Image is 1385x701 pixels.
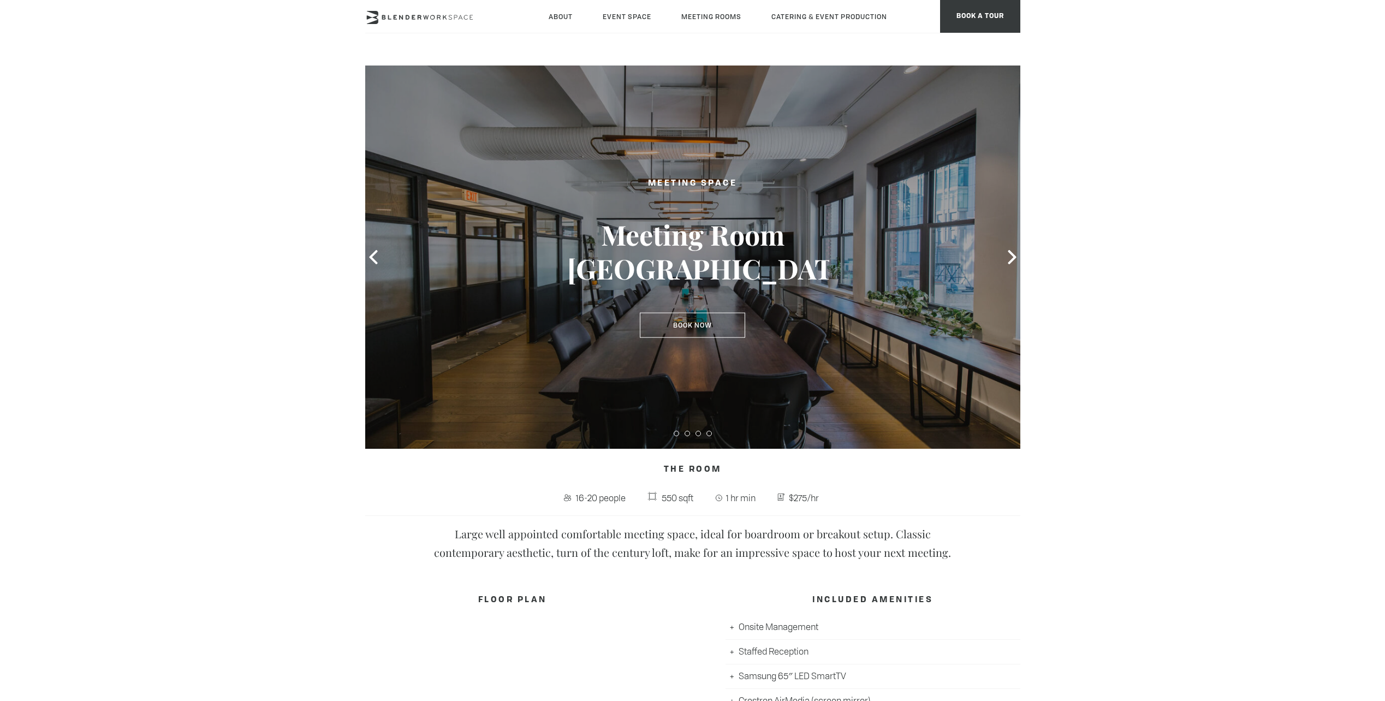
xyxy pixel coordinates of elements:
[365,590,660,611] h4: FLOOR PLAN
[726,640,1020,664] li: Staffed Reception
[726,590,1020,611] h4: INCLUDED AMENITIES
[573,489,628,507] span: 16-20 people
[726,615,1020,640] li: Onsite Management
[567,177,818,191] h2: Meeting Space
[726,664,1020,689] li: Samsung 65″ LED SmartTV
[659,489,696,507] span: 550 sqft
[724,489,759,507] span: 1 hr min
[365,460,1020,480] h4: The Room
[567,218,818,286] h3: Meeting Room [GEOGRAPHIC_DATA]
[640,313,745,338] a: Book Now
[786,489,822,507] span: $275/hr
[420,525,966,562] p: Large well appointed comfortable meeting space, ideal for boardroom or breakout setup. Classic co...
